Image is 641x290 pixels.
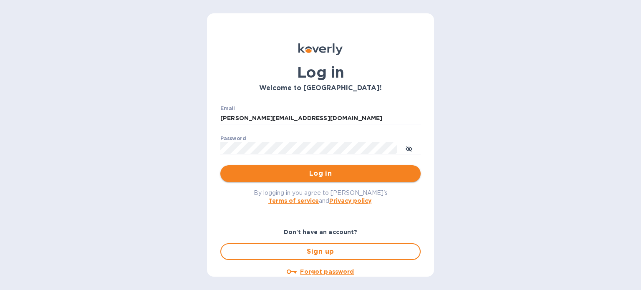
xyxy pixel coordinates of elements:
[220,84,421,92] h3: Welcome to [GEOGRAPHIC_DATA]!
[298,43,343,55] img: Koverly
[220,106,235,111] label: Email
[220,243,421,260] button: Sign up
[220,63,421,81] h1: Log in
[300,268,354,275] u: Forgot password
[254,189,388,204] span: By logging in you agree to [PERSON_NAME]'s and .
[268,197,319,204] a: Terms of service
[401,140,417,156] button: toggle password visibility
[329,197,371,204] a: Privacy policy
[228,247,413,257] span: Sign up
[220,136,246,141] label: Password
[220,165,421,182] button: Log in
[227,169,414,179] span: Log in
[284,229,358,235] b: Don't have an account?
[220,112,421,125] input: Enter email address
